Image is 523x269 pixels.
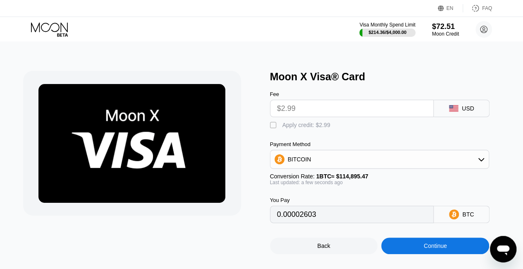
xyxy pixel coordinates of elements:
[316,173,368,180] span: 1 BTC ≈ $114,895.47
[368,30,406,35] div: $214.36 / $4,000.00
[462,211,474,218] div: BTC
[432,31,459,37] div: Moon Credit
[462,105,474,112] div: USD
[463,4,492,12] div: FAQ
[432,22,459,31] div: $72.51
[381,238,489,254] div: Continue
[270,238,378,254] div: Back
[270,151,489,168] div: BITCOIN
[270,71,509,83] div: Moon X Visa® Card
[288,156,311,163] div: BITCOIN
[424,243,447,249] div: Continue
[359,22,415,28] div: Visa Monthly Spend Limit
[270,197,434,203] div: You Pay
[270,91,434,97] div: Fee
[317,243,330,249] div: Back
[482,5,492,11] div: FAQ
[282,122,330,128] div: Apply credit: $2.99
[277,100,427,117] input: $0.00
[270,173,490,180] div: Conversion Rate:
[270,180,490,185] div: Last updated: a few seconds ago
[270,141,490,147] div: Payment Method
[270,121,278,130] div: 
[490,236,516,262] iframe: Button to launch messaging window
[432,22,459,37] div: $72.51Moon Credit
[447,5,454,11] div: EN
[438,4,463,12] div: EN
[359,22,415,37] div: Visa Monthly Spend Limit$214.36/$4,000.00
